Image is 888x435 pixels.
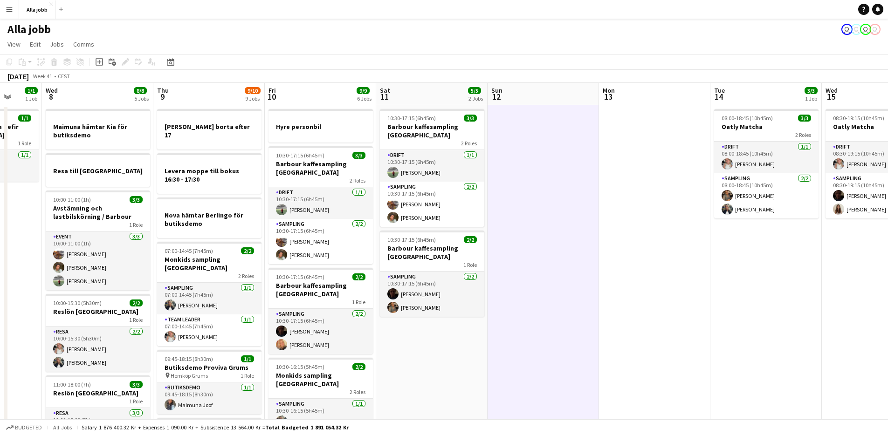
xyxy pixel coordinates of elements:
app-user-avatar: Hedda Lagerbielke [851,24,862,35]
span: Total Budgeted 1 891 054.32 kr [265,424,349,431]
a: Edit [26,38,44,50]
div: Salary 1 876 400.32 kr + Expenses 1 090.00 kr + Subsistence 13 564.00 kr = [82,424,349,431]
h1: Alla jobb [7,22,51,36]
div: CEST [58,73,70,80]
a: View [4,38,24,50]
a: Jobs [46,38,68,50]
app-user-avatar: Hedda Lagerbielke [841,24,853,35]
span: Jobs [50,40,64,48]
app-user-avatar: Emil Hasselberg [860,24,871,35]
span: Budgeted [15,424,42,431]
div: [DATE] [7,72,29,81]
span: Comms [73,40,94,48]
button: Alla jobb [19,0,55,19]
button: Budgeted [5,422,43,433]
app-user-avatar: Stina Dahl [869,24,881,35]
a: Comms [69,38,98,50]
span: Edit [30,40,41,48]
span: All jobs [51,424,74,431]
span: View [7,40,21,48]
span: Week 41 [31,73,54,80]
